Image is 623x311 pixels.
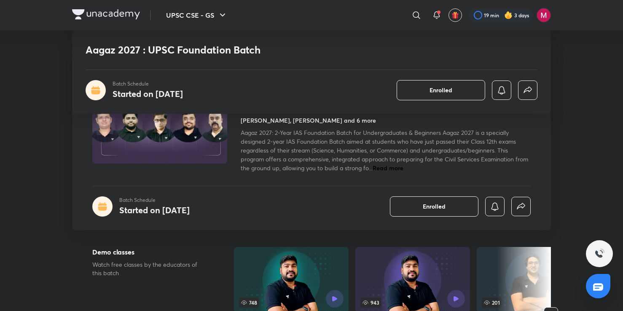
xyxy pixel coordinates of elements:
[241,116,376,125] h4: [PERSON_NAME], [PERSON_NAME] and 6 more
[241,129,528,172] span: Aagaz 2027: 2-Year IAS Foundation Batch for Undergraduates & Beginners Aagaz 2027 is a specially ...
[594,249,604,259] img: ttu
[113,80,183,88] p: Batch Schedule
[397,80,485,100] button: Enrolled
[360,298,381,308] span: 943
[423,202,446,211] span: Enrolled
[239,298,259,308] span: 748
[482,298,502,308] span: 201
[451,11,459,19] img: avatar
[373,164,403,172] span: Read more
[72,9,140,19] img: Company Logo
[92,260,207,277] p: Watch free classes by the educators of this batch
[119,196,190,204] p: Batch Schedule
[92,247,207,257] h5: Demo classes
[430,86,452,94] span: Enrolled
[119,204,190,216] h4: Started on [DATE]
[537,8,551,22] img: Meghaliya saha
[91,87,228,164] img: Thumbnail
[72,9,140,21] a: Company Logo
[86,44,416,56] h1: Aagaz 2027 : UPSC Foundation Batch
[390,196,478,217] button: Enrolled
[448,8,462,22] button: avatar
[113,88,183,99] h4: Started on [DATE]
[504,11,513,19] img: streak
[161,7,233,24] button: UPSC CSE - GS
